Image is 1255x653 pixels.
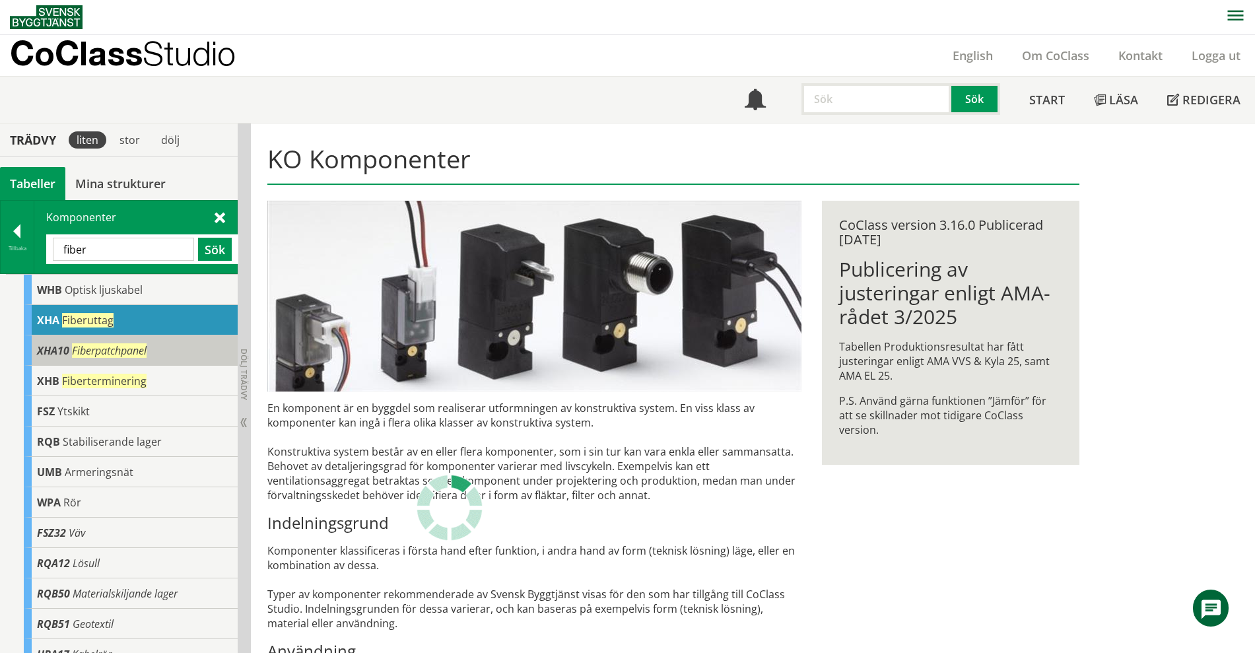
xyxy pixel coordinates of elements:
span: Redigera [1182,92,1240,108]
span: FSZ32 [37,526,66,540]
img: Laddar [417,475,483,541]
input: Sök [53,238,194,261]
span: WPA [37,495,61,510]
a: Mina strukturer [65,167,176,200]
span: Lösull [73,556,100,570]
div: CoClass version 3.16.0 Publicerad [DATE] [839,218,1062,247]
span: RQA12 [37,556,70,570]
span: Fiberuttag [62,313,114,327]
span: Optisk ljuskabel [65,283,143,297]
span: XHA10 [37,343,69,358]
span: Rör [63,495,81,510]
img: pilotventiler.jpg [267,201,801,392]
h1: Publicering av justeringar enligt AMA-rådet 3/2025 [839,258,1062,329]
span: Materialskiljande lager [73,586,178,601]
span: FSZ [37,404,55,419]
div: Gå till informationssidan för CoClass Studio [24,578,238,609]
div: Trädvy [3,133,63,147]
div: Gå till informationssidan för CoClass Studio [24,305,238,335]
span: XHB [37,374,59,388]
span: Geotextil [73,617,114,631]
span: Väv [69,526,85,540]
span: Stabiliserande lager [63,434,162,449]
input: Sök [801,83,951,115]
div: Tillbaka [1,243,34,254]
div: Gå till informationssidan för CoClass Studio [24,427,238,457]
a: CoClassStudio [10,35,264,76]
div: stor [112,131,148,149]
h3: Indelningsgrund [267,513,801,533]
div: dölj [153,131,187,149]
div: Gå till informationssidan för CoClass Studio [24,275,238,305]
a: Redigera [1153,77,1255,123]
div: liten [69,131,106,149]
a: Kontakt [1104,48,1177,63]
a: Läsa [1079,77,1153,123]
span: RQB51 [37,617,70,631]
span: RQB [37,434,60,449]
a: Start [1015,77,1079,123]
span: UMB [37,465,62,479]
div: Gå till informationssidan för CoClass Studio [24,335,238,366]
span: RQB50 [37,586,70,601]
a: Logga ut [1177,48,1255,63]
h1: KO Komponenter [267,144,1079,185]
div: Gå till informationssidan för CoClass Studio [24,396,238,427]
span: WHB [37,283,62,297]
div: Gå till informationssidan för CoClass Studio [24,518,238,548]
span: Ytskikt [57,404,90,419]
span: Start [1029,92,1065,108]
img: Svensk Byggtjänst [10,5,83,29]
span: Armeringsnät [65,465,133,479]
span: Läsa [1109,92,1138,108]
div: Gå till informationssidan för CoClass Studio [24,457,238,487]
div: Gå till informationssidan för CoClass Studio [24,609,238,639]
p: Tabellen Produktionsresultat har fått justeringar enligt AMA VVS & Kyla 25, samt AMA EL 25. [839,339,1062,383]
span: Notifikationer [745,90,766,112]
span: Dölj trädvy [238,349,250,400]
a: Om CoClass [1007,48,1104,63]
button: Sök [951,83,1000,115]
span: Studio [143,34,236,73]
p: CoClass [10,46,236,61]
div: Gå till informationssidan för CoClass Studio [24,548,238,578]
span: Stäng sök [215,210,225,224]
button: Sök [198,238,232,261]
span: Fiberterminering [62,374,147,388]
div: Gå till informationssidan för CoClass Studio [24,366,238,396]
p: P.S. Använd gärna funktionen ”Jämför” för att se skillnader mot tidigare CoClass version. [839,394,1062,437]
a: English [938,48,1007,63]
div: Gå till informationssidan för CoClass Studio [24,487,238,518]
div: Komponenter [34,201,237,273]
span: XHA [37,313,59,327]
span: Fiberpatchpanel [72,343,147,358]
